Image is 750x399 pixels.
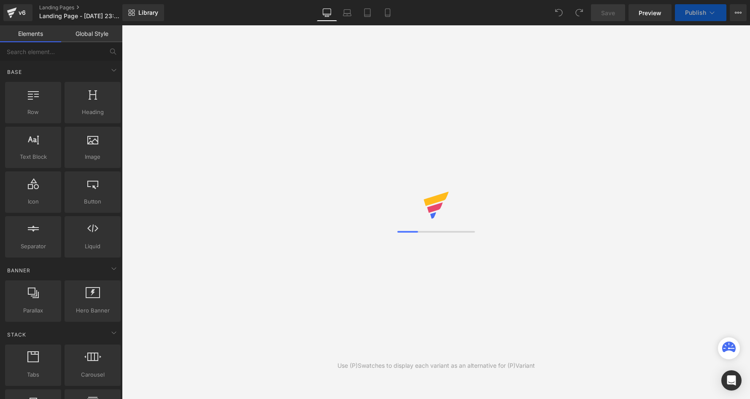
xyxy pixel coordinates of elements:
span: Library [138,9,158,16]
span: Save [601,8,615,17]
span: Stack [6,331,27,339]
div: Open Intercom Messenger [721,370,742,391]
span: Separator [8,242,59,251]
span: Text Block [8,152,59,161]
span: Carousel [67,370,118,379]
a: Landing Pages [39,4,136,11]
span: Icon [8,197,59,206]
a: Mobile [378,4,398,21]
div: Use (P)Swatches to display each variant as an alternative for (P)Variant [337,361,535,370]
a: Desktop [317,4,337,21]
span: Banner [6,266,31,274]
span: Hero Banner [67,306,118,315]
a: New Library [122,4,164,21]
span: Button [67,197,118,206]
span: Liquid [67,242,118,251]
button: Publish [675,4,726,21]
span: Heading [67,108,118,117]
button: More [730,4,747,21]
a: Preview [629,4,672,21]
span: Landing Page - [DATE] 23:11:10 [39,13,120,19]
span: Preview [639,8,661,17]
div: v6 [17,7,27,18]
span: Base [6,68,23,76]
span: Image [67,152,118,161]
span: Parallax [8,306,59,315]
a: Laptop [337,4,357,21]
span: Row [8,108,59,117]
span: Publish [685,9,706,16]
button: Redo [571,4,588,21]
a: Global Style [61,25,122,42]
span: Tabs [8,370,59,379]
a: Tablet [357,4,378,21]
a: v6 [3,4,32,21]
button: Undo [550,4,567,21]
